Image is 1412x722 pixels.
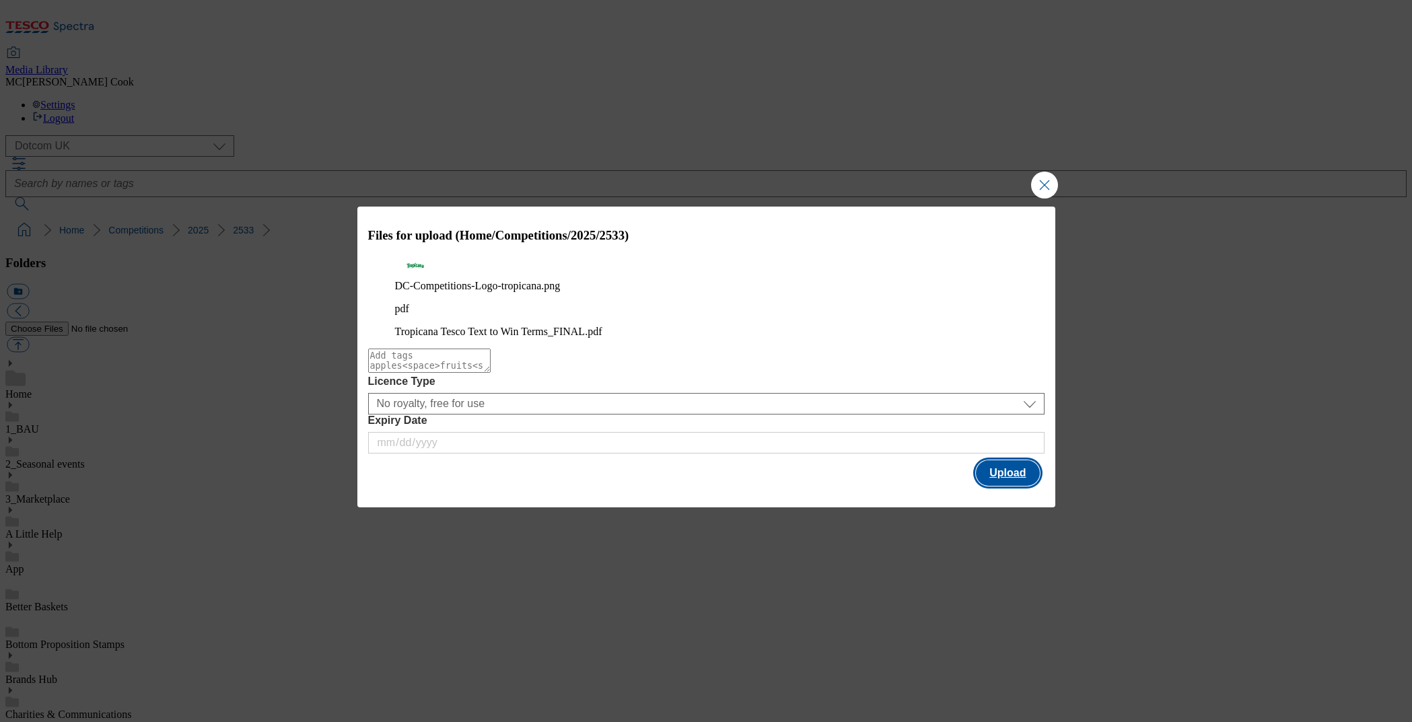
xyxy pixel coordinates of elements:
[368,375,1045,388] label: Licence Type
[976,460,1039,486] button: Upload
[368,228,1045,243] h3: Files for upload (Home/Competitions/2025/2533)
[368,414,1045,427] label: Expiry Date
[1031,172,1058,198] button: Close Modal
[395,280,1018,292] figcaption: DC-Competitions-Logo-tropicana.png
[395,326,1018,338] figcaption: Tropicana Tesco Text to Win Terms_FINAL.pdf
[395,256,435,277] img: preview
[357,207,1055,507] div: Modal
[395,303,1018,315] p: pdf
